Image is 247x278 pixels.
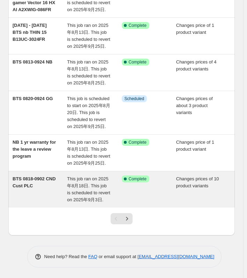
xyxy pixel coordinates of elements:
span: BTS 0818-0902 CND Cust PLC [13,176,56,188]
span: This job ran on 2025年8月13日. This job is scheduled to revert on 2025年9月25日. [67,23,110,49]
span: Complete [129,140,147,145]
span: This job ran on 2025年8月13日. This job is scheduled to revert on 2025年8月25日. [67,59,110,85]
span: Changes prices of 4 product variants [176,59,217,72]
span: Changes prices of 10 product variants [176,176,219,188]
a: FAQ [88,254,97,259]
span: Scheduled [125,96,144,102]
span: This job ran on 2025年8月18日. This job is scheduled to revert on 2025年9月3日. [67,176,110,202]
span: Complete [129,59,147,65]
span: Changes price of 1 product variant [176,23,214,35]
span: Changes price of 1 product variant [176,140,214,152]
span: Changes prices of about 3 product variants [176,96,213,115]
span: BTS 0813-0924 NB [13,59,52,65]
button: Next [121,213,133,224]
span: or email support at [97,254,137,259]
span: [DATE] - [DATE] BTS nb THIN 15 B13UC-3024FR [13,23,47,42]
span: Need help? Read the [44,254,89,259]
span: This job ran on 2025年8月13日. This job is scheduled to revert on 2025年9月25日. [67,140,110,166]
span: BTS 0820-0924 GG [13,96,53,101]
a: [EMAIL_ADDRESS][DOMAIN_NAME] [137,254,214,259]
span: Complete [129,176,147,182]
nav: Pagination [111,213,133,224]
span: NB 1 yr warranty for the leave a review program [13,140,56,159]
span: Complete [129,23,147,28]
span: This job is scheduled to start on 2025年8月20日. This job is scheduled to revert on 2025年9月25日. [67,96,110,129]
